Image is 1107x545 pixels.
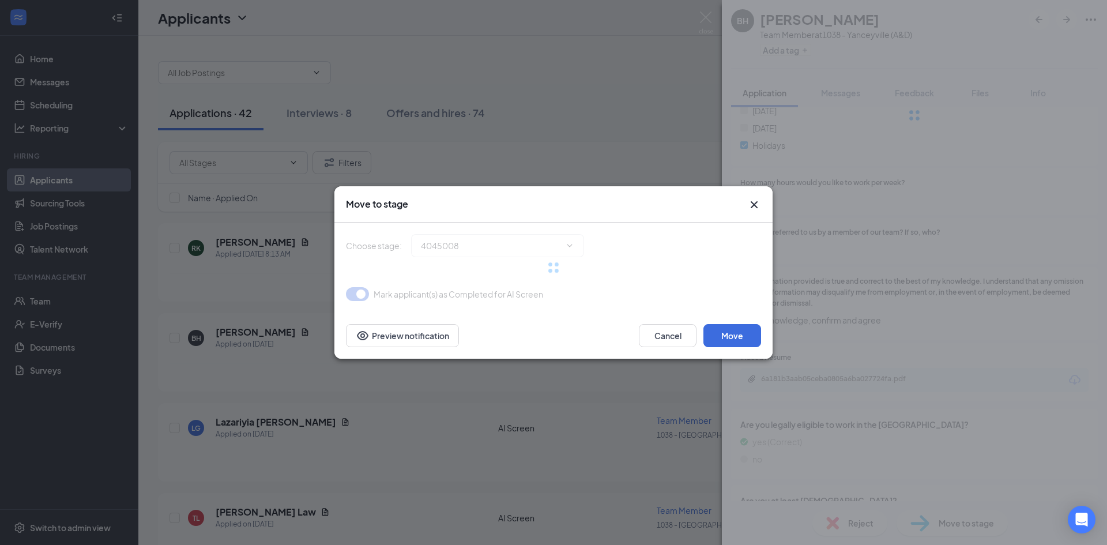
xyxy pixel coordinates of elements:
[346,198,408,211] h3: Move to stage
[639,324,696,347] button: Cancel
[703,324,761,347] button: Move
[346,324,459,347] button: Preview notificationEye
[747,198,761,212] svg: Cross
[1068,506,1095,533] div: Open Intercom Messenger
[356,329,370,343] svg: Eye
[747,198,761,212] button: Close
